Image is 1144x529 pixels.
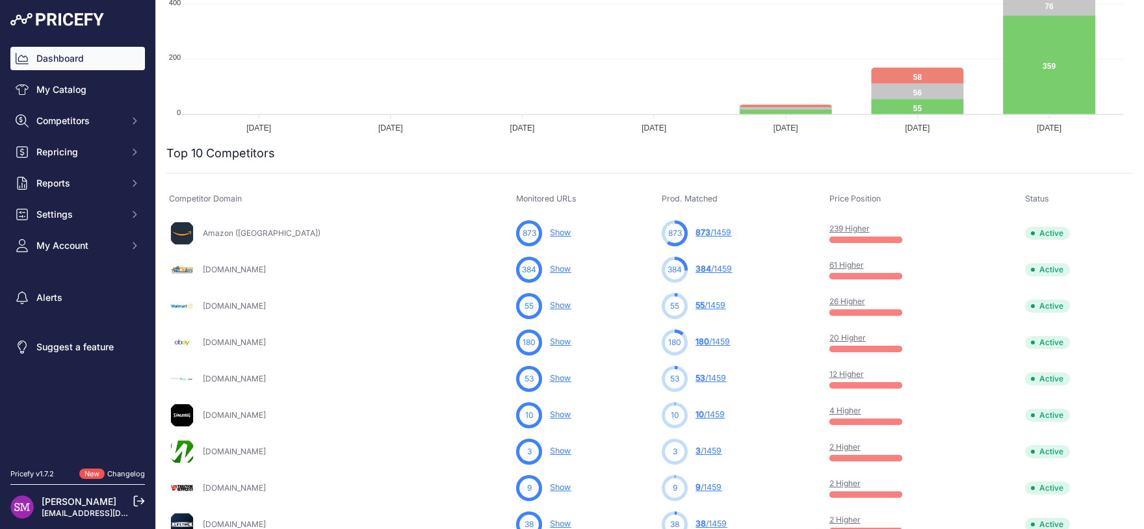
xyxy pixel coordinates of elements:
tspan: [DATE] [378,123,403,133]
button: Settings [10,203,145,226]
a: Show [550,446,571,456]
span: 873 [695,227,710,237]
a: 2 Higher [829,478,861,488]
span: Repricing [36,146,122,159]
a: 12 Higher [829,369,864,379]
a: Show [550,300,571,310]
a: Show [550,409,571,419]
a: 239 Higher [829,224,870,233]
span: Monitored URLs [516,194,577,203]
a: 61 Higher [829,260,864,270]
a: [DOMAIN_NAME] [203,483,266,493]
button: Repricing [10,140,145,164]
div: Pricefy v1.7.2 [10,469,54,480]
a: 55/1459 [695,300,725,310]
a: Amazon ([GEOGRAPHIC_DATA]) [203,228,320,238]
a: 384/1459 [695,264,732,274]
span: Prod. Matched [662,194,718,203]
a: Dashboard [10,47,145,70]
tspan: [DATE] [773,123,798,133]
span: 9 [673,482,677,494]
span: 55 [670,300,679,312]
span: 3 [527,446,532,458]
a: Changelog [107,469,145,478]
span: Active [1025,336,1070,349]
nav: Sidebar [10,47,145,453]
a: [DOMAIN_NAME] [203,446,266,456]
span: 53 [525,373,534,385]
a: [DOMAIN_NAME] [203,337,266,347]
tspan: 200 [169,53,181,61]
h2: Top 10 Competitors [166,144,275,162]
a: [EMAIL_ADDRESS][DOMAIN_NAME] [42,508,177,518]
a: My Catalog [10,78,145,101]
a: Show [550,519,571,528]
span: Active [1025,445,1070,458]
span: Active [1025,263,1070,276]
a: 53/1459 [695,373,726,383]
span: 384 [695,264,711,274]
span: 180 [695,337,709,346]
tspan: [DATE] [510,123,535,133]
a: [DOMAIN_NAME] [203,264,266,274]
span: 873 [523,227,536,239]
tspan: 0 [177,109,181,116]
a: Suggest a feature [10,335,145,359]
span: 38 [695,519,706,528]
span: 180 [523,337,536,348]
span: 10 [525,409,534,421]
a: [DOMAIN_NAME] [203,301,266,311]
span: Active [1025,300,1070,313]
a: Show [550,482,571,492]
span: Active [1025,227,1070,240]
span: 10 [671,409,679,421]
tspan: [DATE] [905,123,930,133]
span: Price Position [829,194,881,203]
a: Alerts [10,286,145,309]
a: 2 Higher [829,515,861,524]
span: My Account [36,239,122,252]
button: My Account [10,234,145,257]
span: Active [1025,409,1070,422]
a: [PERSON_NAME] [42,496,116,507]
a: 9/1459 [695,482,721,492]
span: 3 [673,446,677,458]
span: 55 [525,300,534,312]
span: Reports [36,177,122,190]
a: 26 Higher [829,296,865,306]
span: 384 [522,264,536,276]
a: 3/1459 [695,446,721,456]
a: Show [550,227,571,237]
span: 9 [527,482,532,494]
a: Show [550,337,571,346]
a: [DOMAIN_NAME] [203,410,266,420]
span: 3 [695,446,701,456]
span: Competitors [36,114,122,127]
a: [DOMAIN_NAME] [203,519,266,529]
span: 9 [695,482,701,492]
a: 20 Higher [829,333,866,342]
span: Competitor Domain [169,194,242,203]
tspan: [DATE] [642,123,666,133]
span: 384 [668,264,682,276]
a: 180/1459 [695,337,730,346]
span: 180 [668,337,681,348]
button: Competitors [10,109,145,133]
span: 10 [695,409,704,419]
tspan: [DATE] [1037,123,1061,133]
a: 2 Higher [829,442,861,452]
img: Pricefy Logo [10,13,104,26]
span: Active [1025,482,1070,495]
a: 38/1459 [695,519,727,528]
a: Show [550,264,571,274]
span: 873 [668,227,682,239]
span: Active [1025,372,1070,385]
tspan: [DATE] [246,123,271,133]
a: 873/1459 [695,227,731,237]
a: 4 Higher [829,406,861,415]
a: 10/1459 [695,409,725,419]
span: New [79,469,105,480]
span: Settings [36,208,122,221]
span: Status [1025,194,1049,203]
a: Show [550,373,571,383]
